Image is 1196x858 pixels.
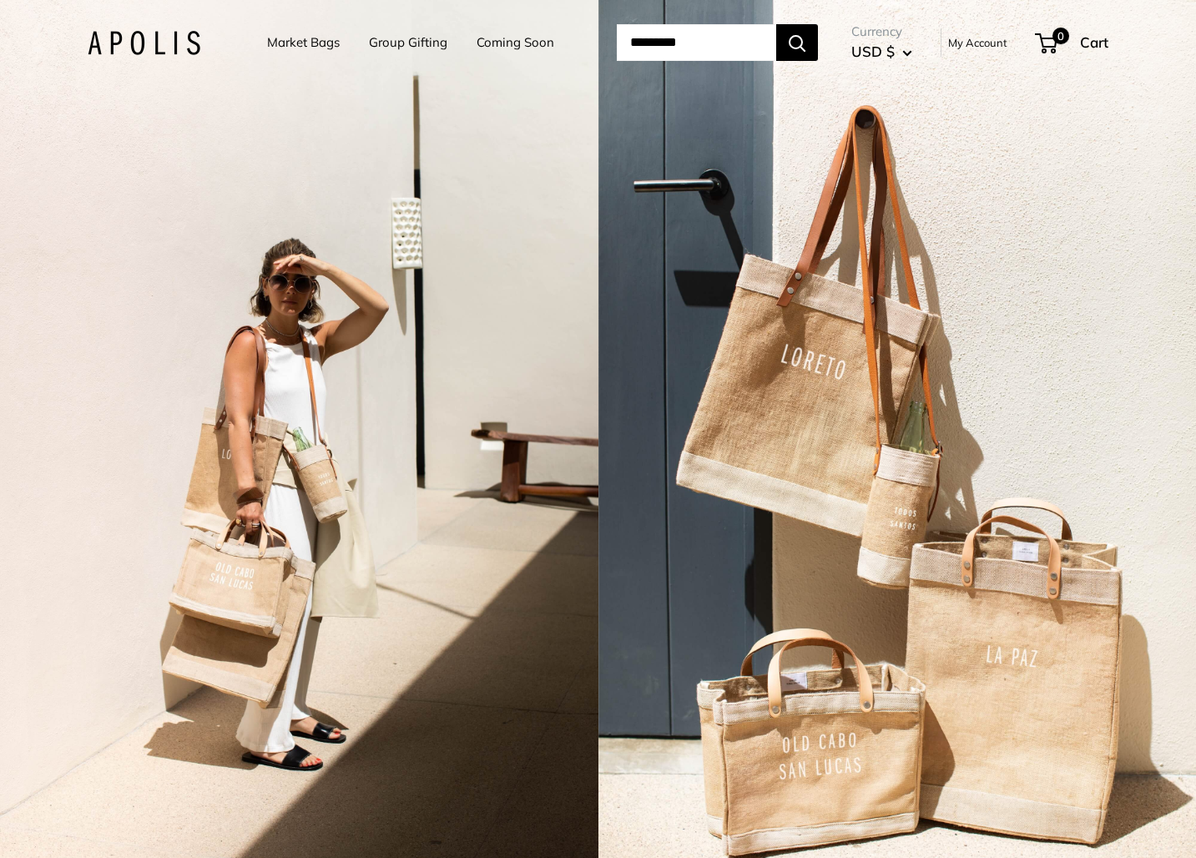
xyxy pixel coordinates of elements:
img: Apolis [88,31,200,55]
input: Search... [617,24,776,61]
button: Search [776,24,818,61]
span: USD $ [851,43,895,60]
span: Cart [1080,33,1108,51]
a: Market Bags [267,31,340,54]
a: My Account [948,33,1007,53]
a: Coming Soon [477,31,554,54]
span: Currency [851,20,912,43]
span: 0 [1052,28,1069,44]
a: 0 Cart [1037,29,1108,56]
button: USD $ [851,38,912,65]
a: Group Gifting [369,31,447,54]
